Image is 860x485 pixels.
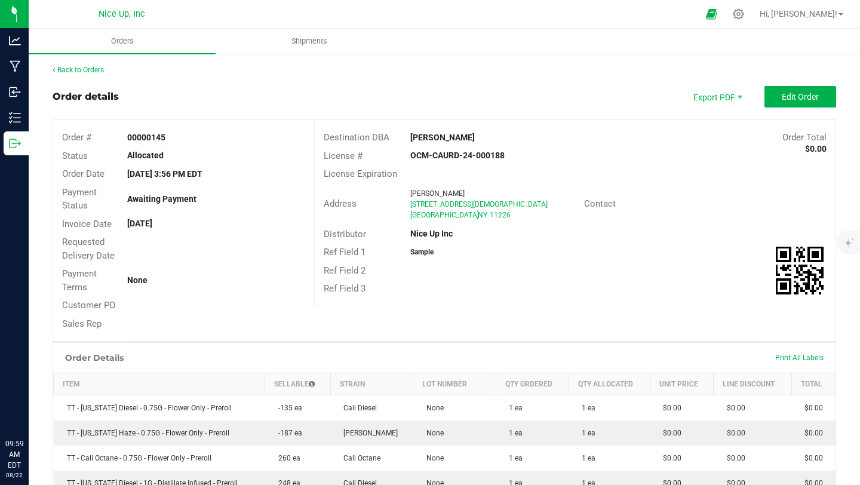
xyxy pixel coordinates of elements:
span: NY [478,211,487,219]
span: 1 ea [576,429,595,437]
span: Contact [584,198,616,209]
span: $0.00 [657,429,681,437]
inline-svg: Analytics [9,35,21,47]
span: Hi, [PERSON_NAME]! [760,9,837,19]
th: Strain [330,373,413,395]
th: Item [54,373,265,395]
th: Sellable [265,373,331,395]
span: $0.00 [721,454,745,462]
qrcode: 00000145 [776,247,824,294]
p: 09:59 AM EDT [5,438,23,471]
span: $0.00 [798,404,823,412]
span: $0.00 [721,404,745,412]
img: Scan me! [776,247,824,294]
span: Orders [95,36,150,47]
span: Cali Diesel [337,404,377,412]
span: Customer PO [62,300,115,311]
li: Export PDF [681,86,752,108]
span: None [420,454,444,462]
span: Cali Octane [337,454,380,462]
span: Shipments [275,36,343,47]
span: [PERSON_NAME] [410,189,465,198]
span: 1 ea [503,429,523,437]
span: Payment Status [62,187,97,211]
span: TT - Cali Octane - 0.75G - Flower Only - Preroll [61,454,211,462]
span: [STREET_ADDRESS][DEMOGRAPHIC_DATA] [410,200,548,208]
span: [PERSON_NAME] [337,429,398,437]
span: Ref Field 2 [324,265,365,276]
div: Order details [53,90,119,104]
a: Back to Orders [53,66,104,74]
span: Sales Rep [62,318,102,329]
span: Print All Labels [775,354,824,362]
span: 260 ea [272,454,300,462]
strong: Nice Up Inc [410,229,453,238]
span: $0.00 [798,454,823,462]
strong: None [127,275,148,285]
span: None [420,404,444,412]
span: Address [324,198,357,209]
strong: Sample [410,248,434,256]
a: Shipments [216,29,403,54]
span: Nice Up, Inc [99,9,145,19]
span: Status [62,151,88,161]
span: $0.00 [657,454,681,462]
p: 08/22 [5,471,23,480]
span: Order Total [782,132,827,143]
span: Distributor [324,229,366,240]
span: 1 ea [503,454,523,462]
span: 1 ea [576,454,595,462]
th: Unit Price [650,373,713,395]
span: Ref Field 1 [324,247,365,257]
inline-svg: Inbound [9,86,21,98]
span: -135 ea [272,404,302,412]
span: Payment Terms [62,268,97,293]
th: Line Discount [714,373,792,395]
button: Edit Order [764,86,836,108]
span: $0.00 [798,429,823,437]
span: Edit Order [782,92,819,102]
inline-svg: Inventory [9,112,21,124]
span: None [420,429,444,437]
strong: [PERSON_NAME] [410,133,475,142]
inline-svg: Manufacturing [9,60,21,72]
strong: 00000145 [127,133,165,142]
span: $0.00 [721,429,745,437]
span: , [477,211,478,219]
span: TT - [US_STATE] Diesel - 0.75G - Flower Only - Preroll [61,404,232,412]
th: Lot Number [413,373,496,395]
span: Order # [62,132,91,143]
span: 1 ea [503,404,523,412]
span: $0.00 [657,404,681,412]
span: Open Ecommerce Menu [698,2,725,26]
span: -187 ea [272,429,302,437]
th: Total [791,373,836,395]
span: License # [324,151,363,161]
span: Ref Field 3 [324,283,365,294]
strong: [DATE] [127,219,152,228]
span: 11226 [490,211,511,219]
span: License Expiration [324,168,397,179]
span: 1 ea [576,404,595,412]
h1: Order Details [65,353,124,363]
span: Requested Delivery Date [62,237,115,261]
span: TT - [US_STATE] Haze - 0.75G - Flower Only - Preroll [61,429,229,437]
div: Manage settings [731,8,746,20]
strong: $0.00 [805,144,827,154]
span: Invoice Date [62,219,112,229]
strong: Awaiting Payment [127,194,196,204]
strong: [DATE] 3:56 PM EDT [127,169,202,179]
inline-svg: Outbound [9,137,21,149]
span: Destination DBA [324,132,389,143]
span: [GEOGRAPHIC_DATA] [410,211,479,219]
strong: OCM-CAURD-24-000188 [410,151,505,160]
a: Orders [29,29,216,54]
th: Qty Ordered [496,373,569,395]
th: Qty Allocated [569,373,650,395]
span: Order Date [62,168,105,179]
strong: Allocated [127,151,164,160]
